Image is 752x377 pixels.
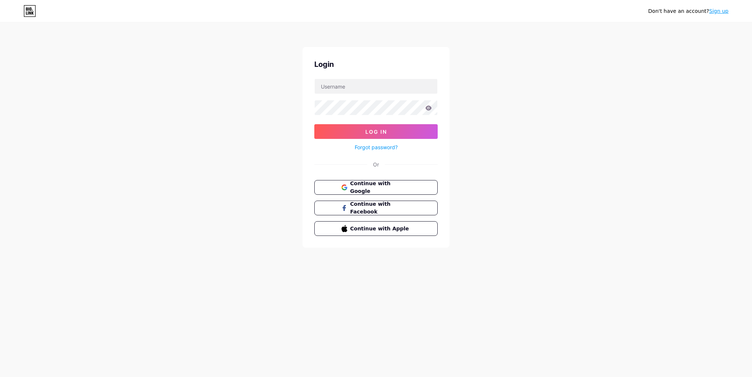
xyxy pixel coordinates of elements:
[373,161,379,168] div: Or
[314,124,438,139] button: Log In
[314,59,438,70] div: Login
[350,200,411,216] span: Continue with Facebook
[314,201,438,215] button: Continue with Facebook
[315,79,437,94] input: Username
[648,7,728,15] div: Don't have an account?
[365,129,387,135] span: Log In
[350,180,411,195] span: Continue with Google
[355,143,398,151] a: Forgot password?
[314,180,438,195] button: Continue with Google
[314,221,438,236] button: Continue with Apple
[350,225,411,233] span: Continue with Apple
[709,8,728,14] a: Sign up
